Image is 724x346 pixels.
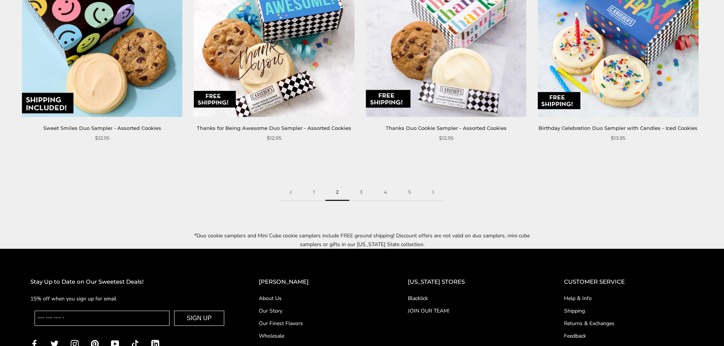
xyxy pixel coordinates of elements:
a: Returns & Exchanges [564,319,694,327]
span: $13.95 [611,134,625,142]
span: $12.95 [267,134,281,142]
a: Birthday Celebration Duo Sampler with Candles - Iced Cookies [539,125,697,131]
p: 15% off when you sign up for email [30,294,228,303]
a: Our Story [259,307,377,315]
a: Feedback [564,332,694,340]
a: Previous page [279,184,303,201]
a: Help & Info [564,294,694,302]
span: $12.95 [439,134,453,142]
a: Shipping [564,307,694,315]
a: Wholesale [259,332,377,340]
a: JOIN OUR TEAM! [408,307,534,315]
h2: [US_STATE] STORES [408,277,534,287]
h2: CUSTOMER SERVICE [564,277,694,287]
h2: Stay Up to Date on Our Sweetest Deals! [30,277,228,287]
a: 1 [303,184,325,201]
a: Sweet Smiles Duo Sampler - Assorted Cookies [43,125,161,131]
p: *Duo cookie samplers and Mini Cube cookie samplers include FREE ground shipping! Discount offers ... [187,231,537,249]
h2: [PERSON_NAME] [259,277,377,287]
iframe: Sign Up via Text for Offers [6,317,79,340]
a: Thanks Duo Cookie Sampler - Assorted Cookies [386,125,507,131]
a: Blacklick [408,294,534,302]
input: Enter your email [35,311,170,326]
a: 5 [398,184,421,201]
button: SIGN UP [174,311,224,326]
span: $12.95 [95,134,109,142]
a: Our Finest Flavors [259,319,377,327]
a: 3 [349,184,373,201]
a: Next page [421,184,445,201]
a: 4 [373,184,398,201]
a: About Us [259,294,377,302]
a: Thanks for Being Awesome Duo Sampler - Assorted Cookies [197,125,351,131]
span: 2 [325,184,349,201]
